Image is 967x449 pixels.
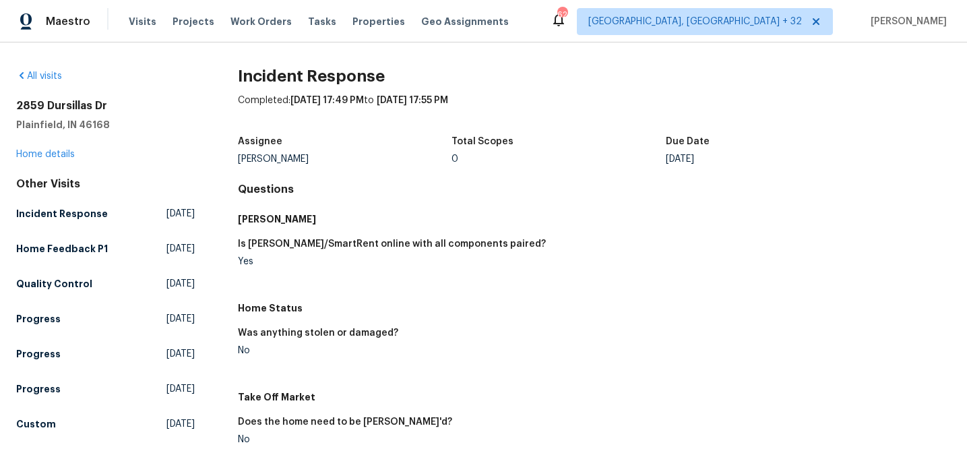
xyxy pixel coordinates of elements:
[129,15,156,28] span: Visits
[16,382,61,396] h5: Progress
[238,257,584,266] div: Yes
[166,347,195,361] span: [DATE]
[16,412,195,436] a: Custom[DATE]
[166,312,195,326] span: [DATE]
[238,390,951,404] h5: Take Off Market
[238,69,951,83] h2: Incident Response
[451,137,513,146] h5: Total Scopes
[421,15,509,28] span: Geo Assignments
[16,272,195,296] a: Quality Control[DATE]
[238,94,951,129] div: Completed: to
[16,277,92,291] h5: Quality Control
[352,15,405,28] span: Properties
[16,71,62,81] a: All visits
[238,212,951,226] h5: [PERSON_NAME]
[166,277,195,291] span: [DATE]
[166,242,195,256] span: [DATE]
[238,301,951,315] h5: Home Status
[865,15,947,28] span: [PERSON_NAME]
[238,154,452,164] div: [PERSON_NAME]
[588,15,802,28] span: [GEOGRAPHIC_DATA], [GEOGRAPHIC_DATA] + 32
[16,342,195,366] a: Progress[DATE]
[16,417,56,431] h5: Custom
[666,154,880,164] div: [DATE]
[308,17,336,26] span: Tasks
[16,312,61,326] h5: Progress
[290,96,364,105] span: [DATE] 17:49 PM
[238,346,584,355] div: No
[238,435,584,444] div: No
[16,177,195,191] div: Other Visits
[173,15,214,28] span: Projects
[377,96,448,105] span: [DATE] 17:55 PM
[16,207,108,220] h5: Incident Response
[16,377,195,401] a: Progress[DATE]
[166,207,195,220] span: [DATE]
[238,417,452,427] h5: Does the home need to be [PERSON_NAME]'d?
[238,239,546,249] h5: Is [PERSON_NAME]/SmartRent online with all components paired?
[16,237,195,261] a: Home Feedback P1[DATE]
[16,347,61,361] h5: Progress
[16,118,195,131] h5: Plainfield, IN 46168
[166,417,195,431] span: [DATE]
[666,137,710,146] h5: Due Date
[451,154,666,164] div: 0
[16,150,75,159] a: Home details
[230,15,292,28] span: Work Orders
[16,202,195,226] a: Incident Response[DATE]
[46,15,90,28] span: Maestro
[238,328,398,338] h5: Was anything stolen or damaged?
[16,242,108,256] h5: Home Feedback P1
[16,307,195,331] a: Progress[DATE]
[16,99,195,113] h2: 2859 Dursillas Dr
[238,183,951,196] h4: Questions
[166,382,195,396] span: [DATE]
[238,137,282,146] h5: Assignee
[557,8,567,22] div: 621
